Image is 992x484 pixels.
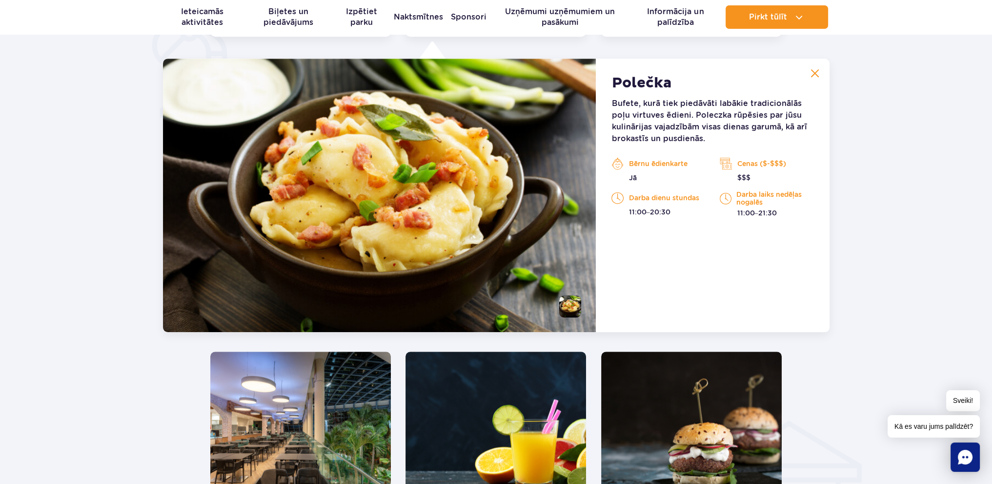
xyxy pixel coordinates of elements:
font: Kā es varu jums palīdzēt? [894,422,973,430]
font: Cenas ($-$$$) [737,160,786,168]
font: 11:00–21:30 [737,209,776,217]
font: Izpētiet parku [346,7,377,27]
div: Tērzēšana [951,442,980,472]
font: Biļetes un piedāvājums [263,7,313,27]
a: Sponsori [451,5,486,29]
a: Uzņēmumi uzņēmumiem un pasākumi [494,5,626,29]
font: $$$ [737,174,750,182]
a: Naktsmītnes [394,5,443,29]
a: Biļetes un piedāvājums [248,5,329,29]
a: Informācija un palīdzība [633,5,717,29]
font: Sveiki! [953,397,973,404]
font: 11:00–20:30 [628,208,670,216]
font: Darba dienu stundas [628,194,699,202]
font: Uzņēmumi uzņēmumiem un pasākumi [505,7,615,27]
a: Izpētiet parku [337,5,386,29]
button: Pirkt tūlīt [726,5,828,29]
font: Ieteicamās aktivitātes [181,7,223,27]
font: Bērnu ēdienkarte [628,160,687,168]
font: Sponsori [451,12,486,21]
font: Jā [628,174,636,182]
a: Ieteicamās aktivitātes [164,5,241,29]
font: Informācija un palīdzība [647,7,704,27]
font: Darba laiks nedēļas nogalēs [736,190,802,206]
img: zaļā_mamba [163,59,596,332]
font: Polečka [611,74,671,92]
font: Naktsmītnes [394,12,443,21]
font: Bufete, kurā tiek piedāvāti labākie tradicionālās poļu virtuves ēdieni. Poleczka rūpēsies par jūs... [611,99,807,143]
